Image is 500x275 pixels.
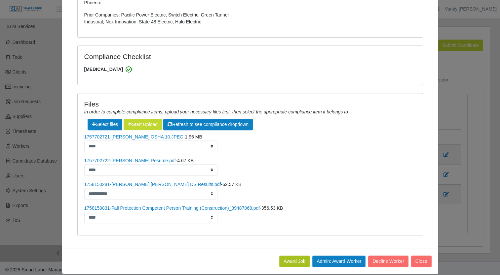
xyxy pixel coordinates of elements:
span: 62.57 KB [222,182,242,187]
p: Prior Companies: Pacific Power Electric, Switch Electric, Green Tanner Industrial, Nox Innovation... [84,12,245,25]
span: 4.67 KB [177,158,194,163]
span: 1.96 MB [185,134,202,139]
a: 1757702721-[PERSON_NAME] OSHA 10.JPEG [84,134,183,139]
button: Refresh to see compliance dropdown [163,119,253,130]
h4: Files [84,100,416,108]
li: - [84,157,416,176]
i: In order to complete compliance items, upload your necessary files first, then select the appropr... [84,109,348,114]
h4: Compliance Checklist [84,52,302,61]
span: [MEDICAL_DATA] [84,66,416,73]
button: Decline Worker [368,256,408,267]
a: 1757702722-[PERSON_NAME] Resume.pdf [84,158,176,163]
span: Select files [88,119,123,130]
button: Close [411,256,432,267]
li: - [84,134,416,152]
button: Award Job [279,256,310,267]
button: Start Upload [124,119,162,130]
li: - [84,205,416,223]
span: 356.53 KB [261,205,283,211]
button: Admin: Award Worker [312,256,365,267]
a: 1758150281-[PERSON_NAME] [PERSON_NAME] DS Results.pdf [84,182,221,187]
a: 1758159831-Fall Protection Competent Person Training (Construction)_39487068.pdf [84,205,260,211]
li: - [84,181,416,199]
